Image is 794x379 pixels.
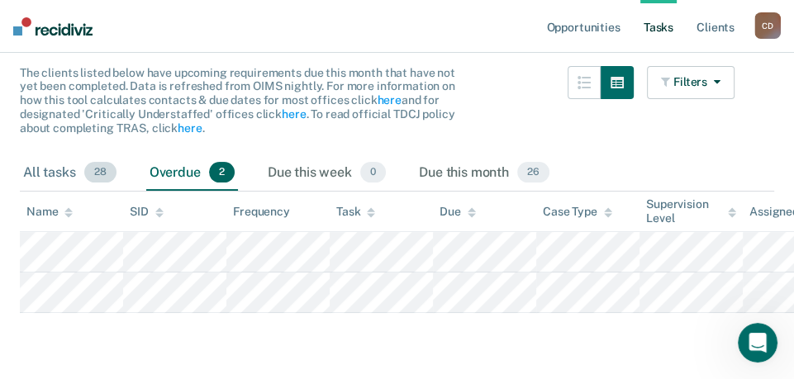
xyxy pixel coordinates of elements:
div: Due this month26 [416,155,553,192]
div: SID [130,205,164,219]
a: here [377,93,401,107]
div: All tasks28 [20,155,120,192]
div: Task [336,205,375,219]
span: 2 [209,162,235,183]
div: Due this week0 [264,155,389,192]
div: Supervision Level [646,197,736,225]
span: 26 [517,162,549,183]
div: Name [26,205,73,219]
div: Due [440,205,476,219]
a: here [178,121,202,135]
div: Overdue2 [146,155,238,192]
button: Filters [647,66,735,99]
span: 0 [360,162,386,183]
img: Recidiviz [13,17,93,36]
span: 28 [84,162,116,183]
div: Frequency [233,205,290,219]
a: here [282,107,306,121]
button: CD [754,12,781,39]
div: Case Type [543,205,612,219]
span: The clients listed below have upcoming requirements due this month that have not yet been complet... [20,66,455,135]
iframe: Intercom live chat [738,323,777,362]
div: C D [754,12,781,39]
